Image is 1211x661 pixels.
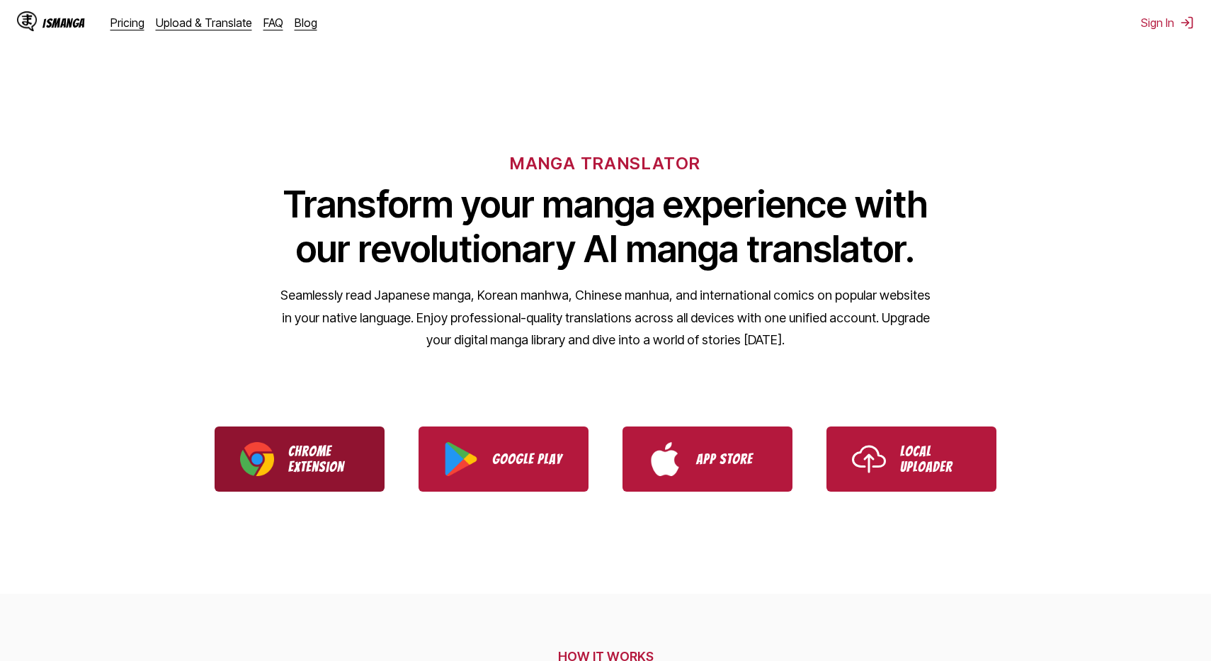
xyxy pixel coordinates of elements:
div: IsManga [42,16,85,30]
p: Seamlessly read Japanese manga, Korean manhwa, Chinese manhua, and international comics on popula... [280,284,931,351]
a: Download IsManga from Google Play [419,426,589,492]
a: FAQ [263,16,283,30]
a: IsManga LogoIsManga [17,11,110,34]
p: App Store [696,451,767,467]
a: Pricing [110,16,144,30]
a: Upload & Translate [156,16,252,30]
img: Sign out [1180,16,1194,30]
h1: Transform your manga experience with our revolutionary AI manga translator. [280,182,931,271]
h6: MANGA TRANSLATOR [510,153,700,174]
img: Upload icon [852,442,886,476]
a: Blog [295,16,317,30]
img: App Store logo [648,442,682,476]
a: Download IsManga Chrome Extension [215,426,385,492]
button: Sign In [1141,16,1194,30]
a: Download IsManga from App Store [622,426,792,492]
a: Use IsManga Local Uploader [826,426,996,492]
img: Google Play logo [444,442,478,476]
p: Chrome Extension [288,444,359,475]
img: Chrome logo [240,442,274,476]
p: Local Uploader [900,444,971,475]
img: IsManga Logo [17,11,37,31]
p: Google Play [492,451,563,467]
